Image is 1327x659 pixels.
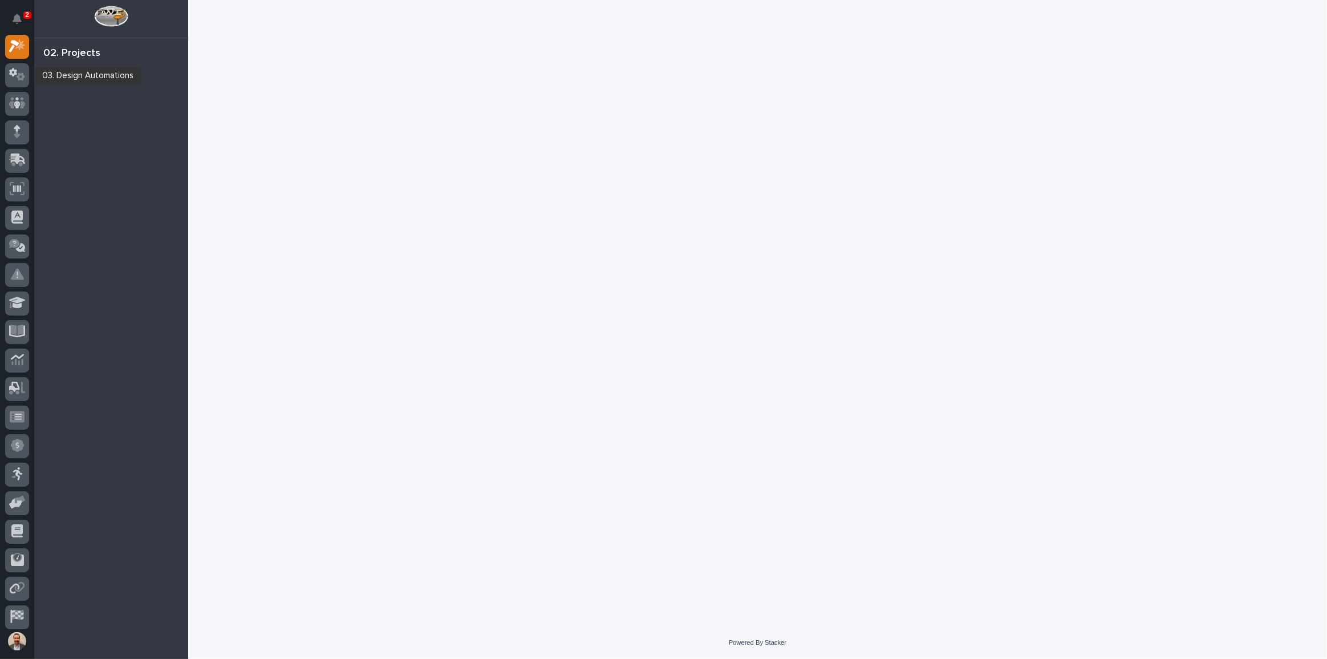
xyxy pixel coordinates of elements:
button: Notifications [5,7,29,31]
div: Notifications2 [14,14,29,32]
a: Powered By Stacker [729,639,786,646]
div: 02. Projects [43,47,100,60]
p: 2 [25,11,29,19]
img: Workspace Logo [94,6,128,27]
button: users-avatar [5,629,29,653]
